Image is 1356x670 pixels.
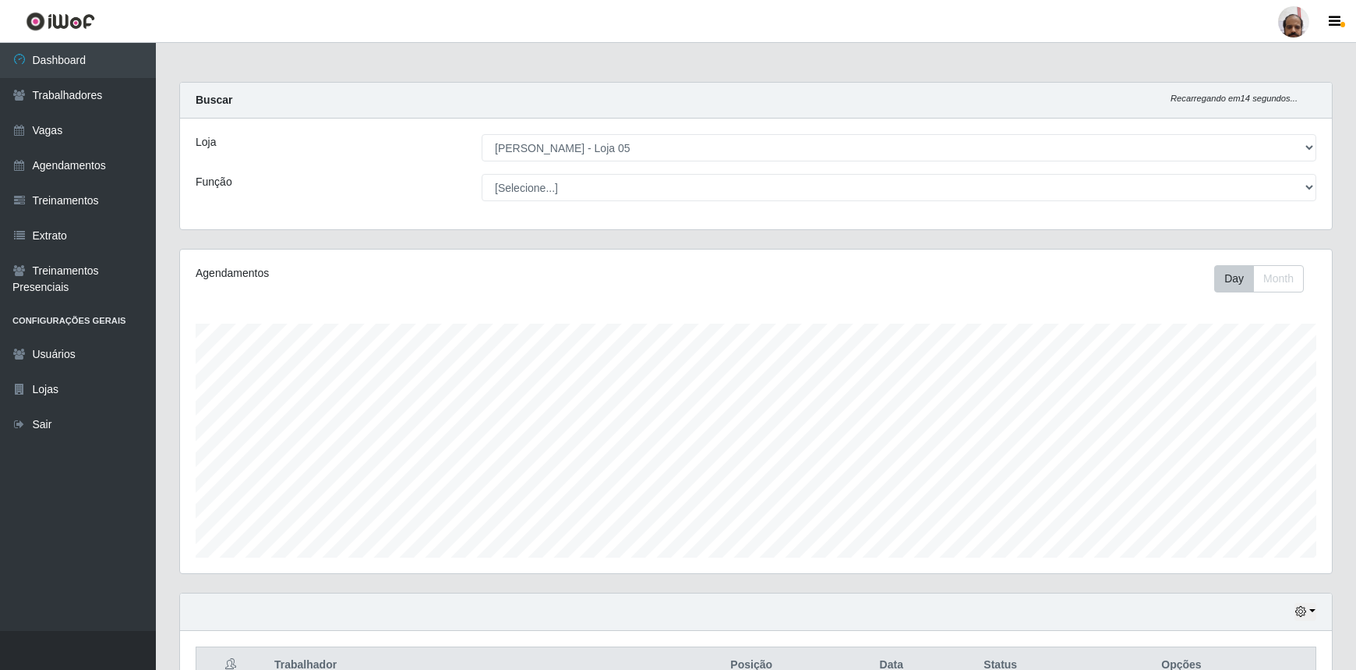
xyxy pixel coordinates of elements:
i: Recarregando em 14 segundos... [1171,94,1298,103]
button: Month [1253,265,1304,292]
div: Agendamentos [196,265,649,282]
label: Função [196,174,232,190]
div: First group [1214,265,1304,292]
img: CoreUI Logo [26,12,95,31]
label: Loja [196,134,216,151]
button: Day [1214,265,1254,292]
strong: Buscar [196,94,232,106]
div: Toolbar with button groups [1214,265,1316,292]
